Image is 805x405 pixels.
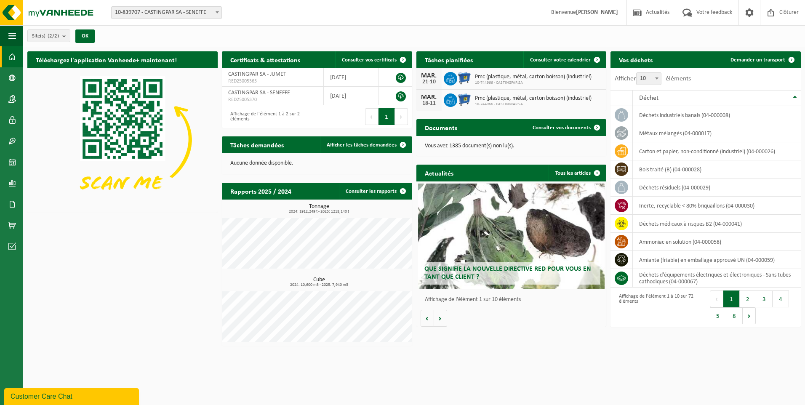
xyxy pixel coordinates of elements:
[633,124,801,142] td: métaux mélangés (04-000017)
[32,30,59,43] span: Site(s)
[226,283,412,287] span: 2024: 10,600 m3 - 2025: 7,940 m3
[425,143,598,149] p: Vous avez 1385 document(s) non lu(s).
[228,71,286,77] span: CASTINGPAR SA - JUMET
[633,251,801,269] td: amiante (friable) en emballage approuvé UN (04-000059)
[421,79,437,85] div: 21-10
[637,73,661,85] span: 10
[421,101,437,107] div: 18-11
[4,386,141,405] iframe: chat widget
[27,68,218,211] img: Download de VHEPlus App
[526,119,605,136] a: Consulter vos documents
[416,51,481,68] h2: Tâches planifiées
[710,307,726,324] button: 5
[710,290,723,307] button: Previous
[226,210,412,214] span: 2024: 1912,249 t - 2025: 1218,140 t
[228,90,290,96] span: CASTINGPAR SA - SENEFFE
[418,184,605,289] a: Que signifie la nouvelle directive RED pour vous en tant que client ?
[27,29,70,42] button: Site(s)(2/2)
[342,57,397,63] span: Consulter vos certificats
[724,51,800,68] a: Demander un transport
[48,33,59,39] count: (2/2)
[226,107,313,126] div: Affichage de l'élément 1 à 2 sur 2 éléments
[549,165,605,181] a: Tous les articles
[434,310,447,327] button: Volgende
[533,125,591,131] span: Consulter vos documents
[615,290,701,325] div: Affichage de l'élément 1 à 10 sur 72 éléments
[226,277,412,287] h3: Cube
[228,78,317,85] span: RED25005365
[379,108,395,125] button: 1
[633,160,801,179] td: bois traité (B) (04-000028)
[475,102,592,107] span: 10-744966 - CASTINGPAR SA
[421,72,437,79] div: MAR.
[111,6,222,19] span: 10-839707 - CASTINGPAR SA - SENEFFE
[324,87,379,105] td: [DATE]
[425,297,602,303] p: Affichage de l'élément 1 sur 10 éléments
[726,307,743,324] button: 8
[743,307,756,324] button: Next
[222,136,292,153] h2: Tâches demandées
[335,51,411,68] a: Consulter vos certificats
[395,108,408,125] button: Next
[639,95,658,101] span: Déchet
[633,215,801,233] td: déchets médicaux à risques B2 (04-000041)
[475,95,592,102] span: Pmc (plastique, métal, carton boisson) (industriel)
[530,57,591,63] span: Consulter votre calendrier
[228,96,317,103] span: RED25005370
[230,160,404,166] p: Aucune donnée disponible.
[633,269,801,288] td: déchets d'équipements électriques et électroniques - Sans tubes cathodiques (04-000067)
[457,71,472,85] img: WB-0660-HPE-BE-01
[222,51,309,68] h2: Certificats & attestations
[773,290,789,307] button: 4
[523,51,605,68] a: Consulter votre calendrier
[365,108,379,125] button: Previous
[27,51,185,68] h2: Téléchargez l'application Vanheede+ maintenant!
[222,183,300,199] h2: Rapports 2025 / 2024
[320,136,411,153] a: Afficher les tâches demandées
[633,106,801,124] td: déchets industriels banals (04-000008)
[633,179,801,197] td: déchets résiduels (04-000029)
[636,72,661,85] span: 10
[421,310,434,327] button: Vorige
[576,9,618,16] strong: [PERSON_NAME]
[226,204,412,214] h3: Tonnage
[416,165,462,181] h2: Actualités
[112,7,221,19] span: 10-839707 - CASTINGPAR SA - SENEFFE
[633,142,801,160] td: carton et papier, non-conditionné (industriel) (04-000026)
[730,57,785,63] span: Demander un transport
[424,266,591,280] span: Que signifie la nouvelle directive RED pour vous en tant que client ?
[633,197,801,215] td: inerte, recyclable < 80% briquaillons (04-000030)
[324,68,379,87] td: [DATE]
[615,75,691,82] label: Afficher éléments
[633,233,801,251] td: Ammoniac en solution (04-000058)
[457,92,472,107] img: WB-0660-HPE-BE-01
[416,119,466,136] h2: Documents
[75,29,95,43] button: OK
[756,290,773,307] button: 3
[421,94,437,101] div: MAR.
[610,51,661,68] h2: Vos déchets
[339,183,411,200] a: Consulter les rapports
[327,142,397,148] span: Afficher les tâches demandées
[475,80,592,85] span: 10-744966 - CASTINGPAR SA
[740,290,756,307] button: 2
[723,290,740,307] button: 1
[475,74,592,80] span: Pmc (plastique, métal, carton boisson) (industriel)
